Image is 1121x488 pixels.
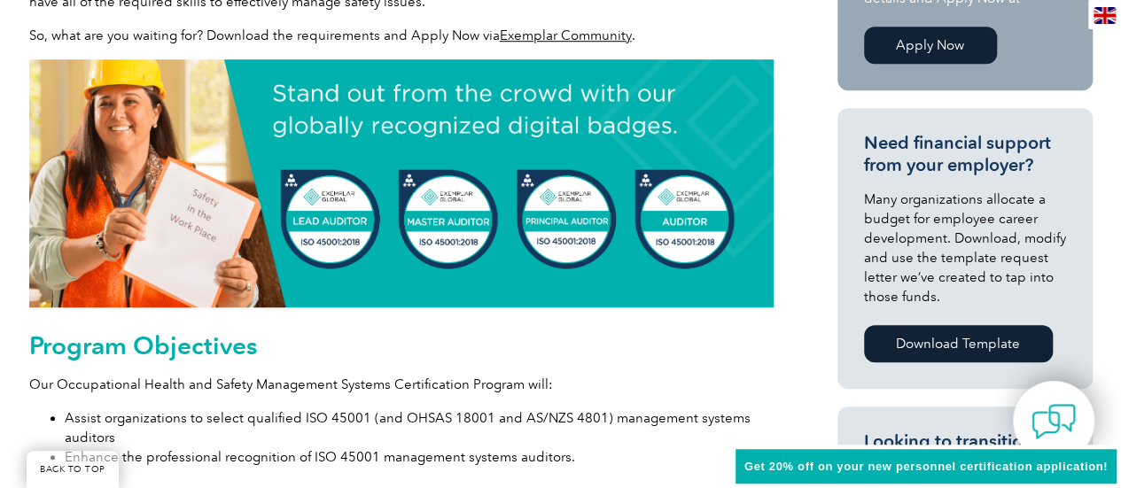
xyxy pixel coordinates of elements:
[500,27,632,43] a: Exemplar Community
[864,325,1053,362] a: Download Template
[29,331,774,360] h2: Program Objectives
[864,430,1066,453] h3: Looking to transition?
[864,27,997,64] a: Apply Now
[29,26,774,45] p: So, what are you waiting for? Download the requirements and Apply Now via .
[744,460,1108,473] span: Get 20% off on your new personnel certification application!
[1094,7,1116,24] img: en
[29,375,774,394] p: Our Occupational Health and Safety Management Systems Certification Program will:
[29,59,774,307] img: digital badge
[65,408,774,447] li: Assist organizations to select qualified ISO 45001 (and OHSAS 18001 and AS/NZS 4801) management s...
[1031,399,1076,444] img: contact-chat.png
[27,451,119,488] a: BACK TO TOP
[864,190,1066,306] p: Many organizations allocate a budget for employee career development. Download, modify and use th...
[65,447,774,467] li: Enhance the professional recognition of ISO 45001 management systems auditors.
[864,132,1066,176] h3: Need financial support from your employer?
